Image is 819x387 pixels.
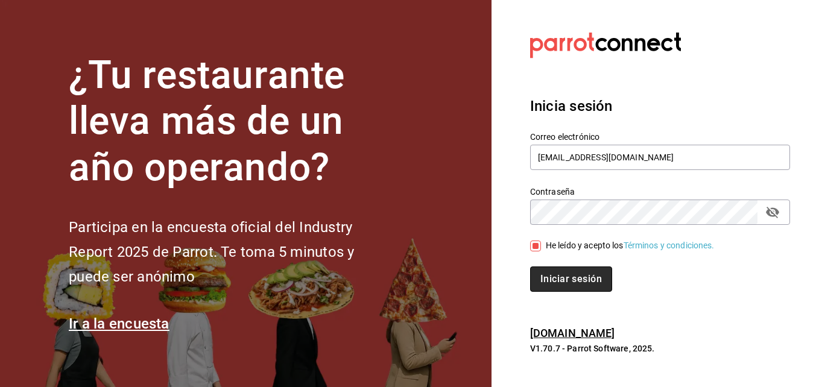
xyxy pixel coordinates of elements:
a: Ir a la encuesta [69,315,169,332]
button: passwordField [762,202,783,222]
a: Términos y condiciones. [624,241,715,250]
button: Iniciar sesión [530,266,612,292]
p: V1.70.7 - Parrot Software, 2025. [530,342,790,354]
h3: Inicia sesión [530,95,790,117]
h1: ¿Tu restaurante lleva más de un año operando? [69,52,394,191]
div: He leído y acepto los [546,239,715,252]
h2: Participa en la encuesta oficial del Industry Report 2025 de Parrot. Te toma 5 minutos y puede se... [69,215,394,289]
input: Ingresa tu correo electrónico [530,145,790,170]
a: [DOMAIN_NAME] [530,327,615,339]
label: Contraseña [530,187,790,195]
label: Correo electrónico [530,132,790,140]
